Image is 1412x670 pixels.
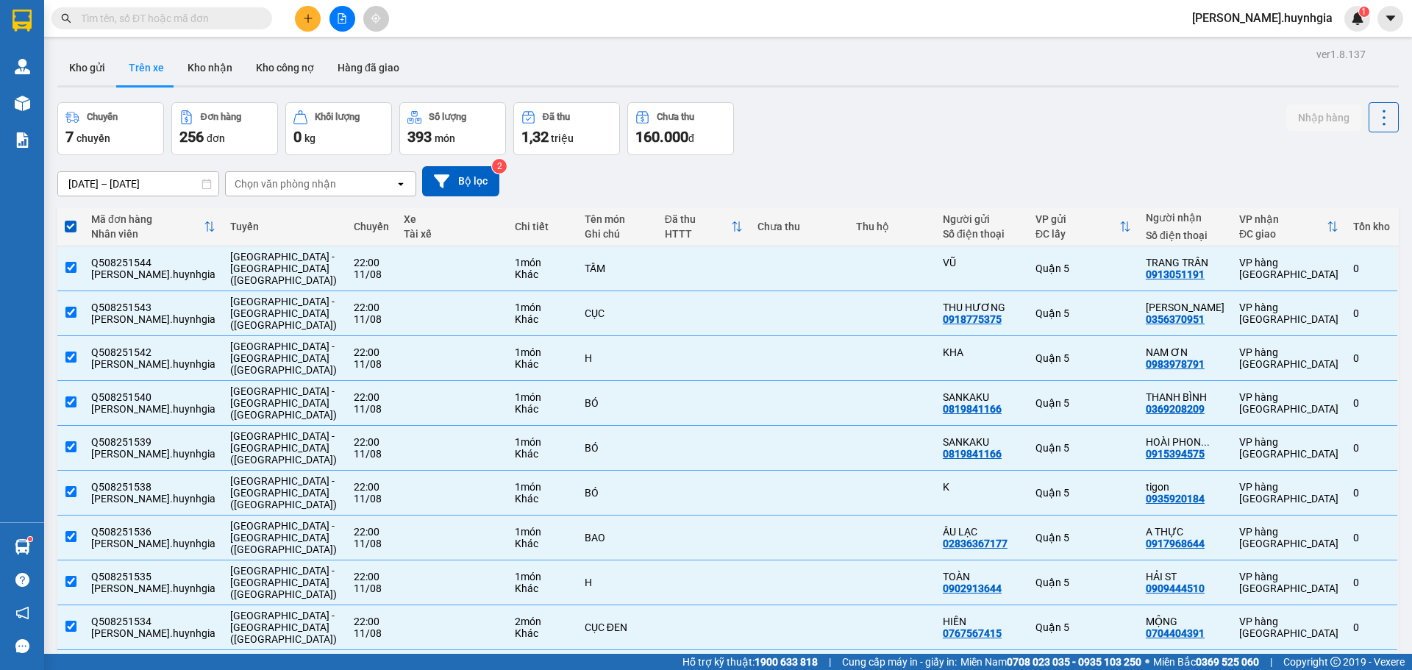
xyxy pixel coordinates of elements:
[1035,352,1131,364] div: Quận 5
[1353,577,1390,588] div: 0
[1239,526,1338,549] div: VP hàng [GEOGRAPHIC_DATA]
[1146,616,1224,627] div: MỘNG
[1146,346,1224,358] div: NAM ƠN
[1353,442,1390,454] div: 0
[422,166,499,196] button: Bộ lọc
[354,313,389,325] div: 11/08
[1353,621,1390,633] div: 0
[91,358,215,370] div: nguyen.huynhgia
[585,213,650,225] div: Tên món
[943,526,1021,538] div: ÂU LẠC
[15,59,30,74] img: warehouse-icon
[1146,526,1224,538] div: A THỰC
[230,565,337,600] span: [GEOGRAPHIC_DATA] - [GEOGRAPHIC_DATA] ([GEOGRAPHIC_DATA])
[1146,313,1205,325] div: 0356370951
[515,346,570,358] div: 1 món
[91,538,215,549] div: nguyen.huynhgia
[354,268,389,280] div: 11/08
[1232,207,1346,246] th: Toggle SortBy
[354,616,389,627] div: 22:00
[515,616,570,627] div: 2 món
[1201,436,1210,448] span: ...
[1286,104,1361,131] button: Nhập hàng
[1239,346,1338,370] div: VP hàng [GEOGRAPHIC_DATA]
[285,102,392,155] button: Khối lượng0kg
[207,132,225,144] span: đơn
[1361,7,1366,17] span: 1
[91,481,215,493] div: Q508251538
[230,296,337,331] span: [GEOGRAPHIC_DATA] - [GEOGRAPHIC_DATA] ([GEOGRAPHIC_DATA])
[126,65,275,86] div: 0944817502
[87,112,118,122] div: Chuyến
[1359,7,1369,17] sup: 1
[1196,656,1259,668] strong: 0369 525 060
[515,627,570,639] div: Khác
[1035,228,1119,240] div: ĐC lấy
[435,132,455,144] span: món
[943,257,1021,268] div: VŨ
[354,346,389,358] div: 22:00
[91,582,215,594] div: nguyen.huynhgia
[521,128,549,146] span: 1,32
[1353,352,1390,364] div: 0
[65,128,74,146] span: 7
[515,358,570,370] div: Khác
[76,132,110,144] span: chuyến
[354,221,389,232] div: Chuyến
[1146,436,1224,448] div: HOÀI PHONG ( TƯỜNG VY )
[1028,207,1138,246] th: Toggle SortBy
[1035,263,1131,274] div: Quận 5
[1239,257,1338,280] div: VP hàng [GEOGRAPHIC_DATA]
[585,397,650,409] div: BÓ
[91,526,215,538] div: Q508251536
[354,538,389,549] div: 11/08
[585,228,650,240] div: Ghi chú
[354,448,389,460] div: 11/08
[515,526,570,538] div: 1 món
[551,132,574,144] span: triệu
[585,577,650,588] div: H
[1035,577,1131,588] div: Quận 5
[354,403,389,415] div: 11/08
[1145,659,1149,665] span: ⚪️
[1007,656,1141,668] strong: 0708 023 035 - 0935 103 250
[15,539,30,555] img: warehouse-icon
[13,10,32,32] img: logo-vxr
[515,571,570,582] div: 1 món
[1377,6,1403,32] button: caret-down
[1035,487,1131,499] div: Quận 5
[1146,538,1205,549] div: 0917968644
[15,96,30,111] img: warehouse-icon
[960,654,1141,670] span: Miền Nam
[230,430,337,466] span: [GEOGRAPHIC_DATA] - [GEOGRAPHIC_DATA] ([GEOGRAPHIC_DATA])
[627,102,734,155] button: Chưa thu160.000đ
[15,606,29,620] span: notification
[1035,442,1131,454] div: Quận 5
[1153,654,1259,670] span: Miền Bắc
[176,50,244,85] button: Kho nhận
[179,128,204,146] span: 256
[943,403,1002,415] div: 0819841166
[943,448,1002,460] div: 0819841166
[543,112,570,122] div: Đã thu
[1353,263,1390,274] div: 0
[117,50,176,85] button: Trên xe
[1146,212,1224,224] div: Người nhận
[371,13,381,24] span: aim
[585,621,650,633] div: CỤC ĐEN
[515,391,570,403] div: 1 món
[585,487,650,499] div: BÓ
[171,102,278,155] button: Đơn hàng256đơn
[1239,228,1327,240] div: ĐC giao
[126,14,161,29] span: Nhận:
[363,6,389,32] button: aim
[230,341,337,376] span: [GEOGRAPHIC_DATA] - [GEOGRAPHIC_DATA] ([GEOGRAPHIC_DATA])
[1239,481,1338,505] div: VP hàng [GEOGRAPHIC_DATA]
[943,616,1021,627] div: HIỀN
[230,251,337,286] span: [GEOGRAPHIC_DATA] - [GEOGRAPHIC_DATA] ([GEOGRAPHIC_DATA])
[1146,302,1224,313] div: VĂN THẮNG
[943,436,1021,448] div: SANKAKU
[492,159,507,174] sup: 2
[13,30,115,48] div: KHAI PHÁT
[1239,616,1338,639] div: VP hàng [GEOGRAPHIC_DATA]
